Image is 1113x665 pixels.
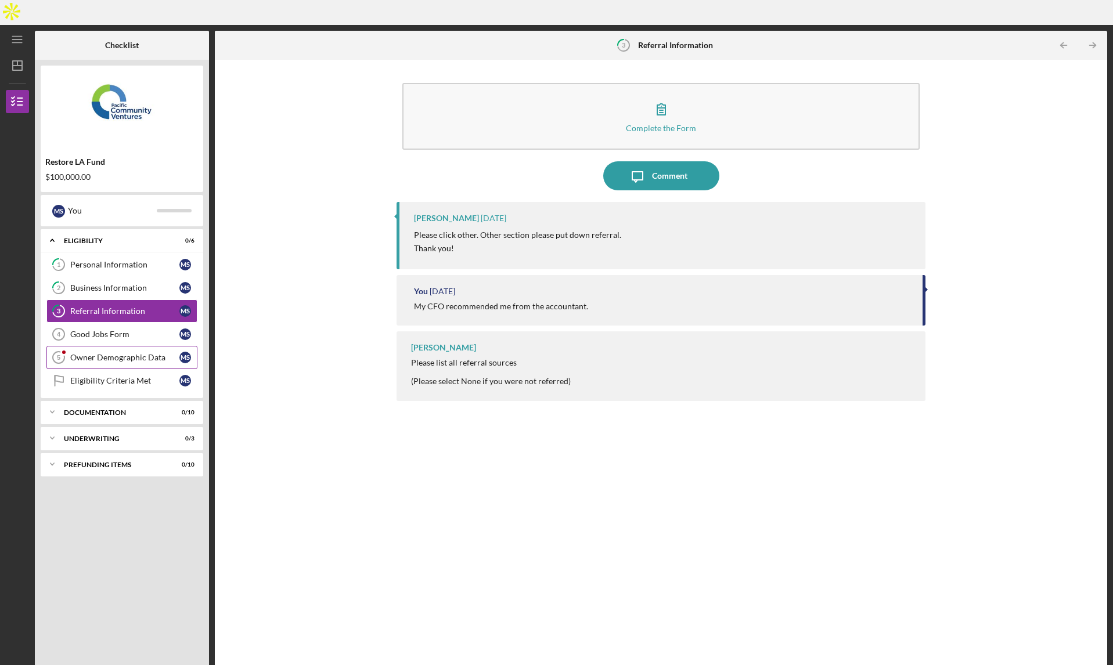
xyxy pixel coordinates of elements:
img: Product logo [41,71,203,141]
div: Personal Information [70,260,179,269]
a: Eligibility Criteria MetMS [46,369,197,392]
div: Complete the Form [626,124,696,132]
div: M S [179,282,191,294]
div: 0 / 6 [174,237,194,244]
div: Good Jobs Form [70,330,179,339]
time: 2025-09-16 20:33 [430,287,455,296]
p: Please click other. Other section please put down referral. [414,229,621,241]
tspan: 1 [57,261,60,269]
div: M S [179,305,191,317]
p: Thank you! [414,242,621,255]
a: 2Business InformationMS [46,276,197,299]
div: Documentation [64,409,165,416]
div: My CFO recommended me from the accountant. [414,302,588,311]
div: Owner Demographic Data [70,353,179,362]
div: Business Information [70,283,179,292]
tspan: 2 [57,284,60,292]
time: 2025-09-16 22:50 [481,214,506,223]
div: Restore LA Fund [45,157,199,167]
div: You [414,287,428,296]
div: (Please select None if you were not referred) [411,377,571,386]
div: M S [179,259,191,270]
div: 0 / 10 [174,409,194,416]
div: $100,000.00 [45,172,199,182]
div: Comment [652,161,687,190]
div: M S [179,328,191,340]
div: Prefunding Items [64,461,165,468]
div: Eligibility Criteria Met [70,376,179,385]
a: 3Referral InformationMS [46,299,197,323]
a: 5Owner Demographic DataMS [46,346,197,369]
div: 0 / 10 [174,461,194,468]
a: 1Personal InformationMS [46,253,197,276]
tspan: 3 [622,42,625,49]
div: You [68,201,157,221]
div: M S [179,375,191,386]
div: 0 / 3 [174,435,194,442]
div: M S [52,205,65,218]
div: Referral Information [70,306,179,316]
div: Eligibility [64,237,165,244]
div: [PERSON_NAME] [411,343,476,352]
div: Underwriting [64,435,165,442]
div: M S [179,352,191,363]
tspan: 4 [57,331,61,338]
div: [PERSON_NAME] [414,214,479,223]
div: Please list all referral sources [411,358,571,367]
tspan: 3 [57,308,60,315]
tspan: 5 [57,354,60,361]
button: Complete the Form [402,83,919,150]
button: Comment [603,161,719,190]
a: 4Good Jobs FormMS [46,323,197,346]
b: Referral Information [638,41,713,50]
b: Checklist [105,41,139,50]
